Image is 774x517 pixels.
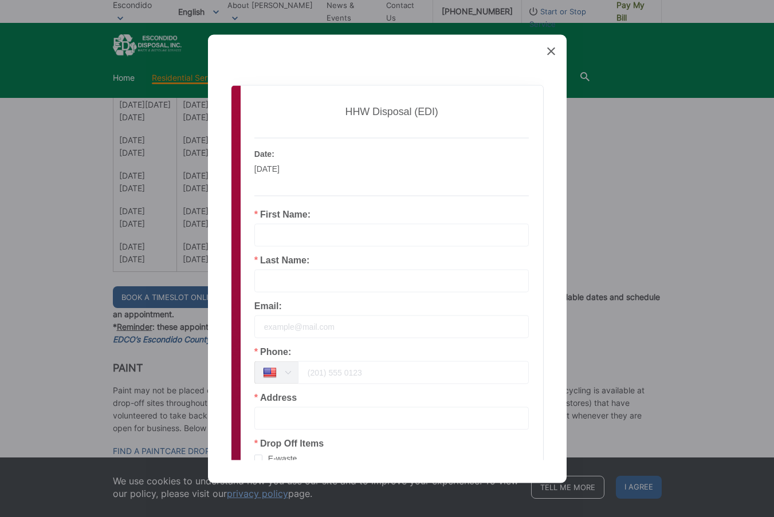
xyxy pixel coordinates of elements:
label: Last Name: [254,255,309,265]
p: [DATE] [254,162,386,175]
input: (201) 555 0123 [298,361,529,384]
label: Drop Off Items [254,439,324,448]
span: E-waste [262,453,297,464]
label: Phone: [254,347,291,356]
label: Email: [254,301,282,310]
input: example@mail.com [254,315,529,338]
h2: HHW Disposal (EDI) [250,99,534,124]
label: First Name: [254,210,311,219]
p: Date: [254,147,386,160]
div: checkbox-group [254,452,529,500]
label: Address [254,393,297,402]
